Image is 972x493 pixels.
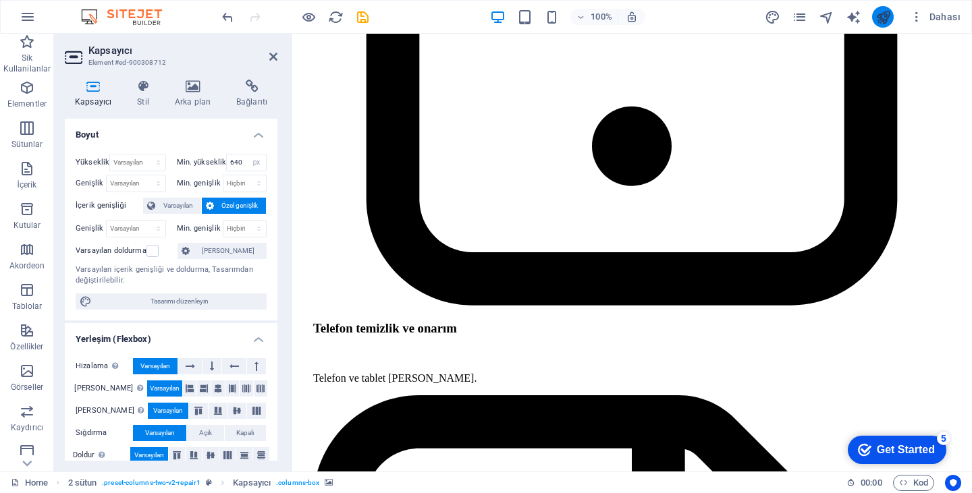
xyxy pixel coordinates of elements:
h4: Bağlantı [226,80,277,108]
button: text_generator [845,9,861,25]
a: Seçimi iptal etmek için tıkla. Sayfaları açmak için çift tıkla [11,475,48,491]
button: Varsayılan [143,198,201,214]
p: Tablolar [12,301,43,312]
p: Görseller [11,382,43,393]
label: Genişlik [76,225,106,232]
button: Varsayılan [130,447,168,463]
button: publish [872,6,894,28]
nav: breadcrumb [68,475,333,491]
i: Yeniden boyutlandırmada yakınlaştırma düzeyini seçilen cihaza uyacak şekilde otomatik olarak ayarla. [626,11,638,23]
i: Geri al: Görüntüyü değiştir (Ctrl+Z) [220,9,236,25]
p: Akordeon [9,260,45,271]
span: Seçmek için tıkla. Düzenlemek için çift tıkla [233,475,271,491]
h6: 100% [591,9,612,25]
h4: Boyut [65,119,277,143]
label: Hizalama [76,358,133,374]
label: [PERSON_NAME] [76,403,148,419]
span: Kapalı [236,425,254,441]
p: İçerik [17,179,36,190]
button: reload [327,9,344,25]
h3: Element #ed-900308712 [88,57,250,69]
button: Varsayılan [133,358,178,374]
span: Dahası [910,10,961,24]
i: Kaydet (Ctrl+S) [355,9,371,25]
span: : [870,477,872,488]
label: Min. genişlik [177,179,223,187]
button: Varsayılan [133,425,186,441]
button: Usercentrics [945,475,961,491]
button: pages [791,9,807,25]
span: Varsayılan [150,380,180,397]
button: Özel genişlik [202,198,267,214]
label: Min. genişlik [177,225,223,232]
span: Kod [899,475,928,491]
img: Editor Logo [78,9,179,25]
h4: Kapsayıcı [65,80,127,108]
h2: Kapsayıcı [88,45,277,57]
h4: Yerleşim (Flexbox) [65,323,277,347]
span: 00 00 [861,475,882,491]
button: Açık [187,425,223,441]
span: . preset-columns-two-v2-repair1 [102,475,200,491]
label: [PERSON_NAME] [74,380,146,397]
button: design [764,9,780,25]
p: Özellikler [10,341,43,352]
button: Dahası [905,6,966,28]
div: Get Started [40,15,98,27]
label: Sığdırma [76,425,133,441]
label: İçerik genişliği [76,198,143,214]
button: Tasarımı düzenleyin [76,293,267,310]
span: Varsayılan [159,198,197,214]
button: navigator [818,9,834,25]
label: Doldur [73,447,130,463]
h4: Stil [127,80,165,108]
i: Bu element, arka plan içeriyor [325,479,333,486]
label: Min. yükseklik [177,158,227,166]
button: [PERSON_NAME] [178,243,267,259]
span: Varsayılan [153,403,183,419]
button: Kapalı [225,425,266,441]
label: Genişlik [76,179,106,187]
p: Sütunlar [11,139,43,150]
span: Seçmek için tıkla. Düzenlemek için çift tıkla [68,475,97,491]
span: Varsayılan [145,425,175,441]
p: Kutular [13,220,41,231]
p: Elementler [7,98,47,109]
button: undo [219,9,236,25]
label: Varsayılan doldurma [76,243,146,259]
button: Varsayılan [147,380,182,397]
button: Ön izleme modundan çıkıp düzenlemeye devam etmek için buraya tıklayın [300,9,317,25]
p: Kaydırıcı [11,422,43,433]
button: Kod [893,475,934,491]
i: Sayfayı yeniden yükleyin [328,9,344,25]
span: [PERSON_NAME] [194,243,263,259]
h4: Arka plan [165,80,226,108]
span: Varsayılan [134,447,164,463]
div: 5 [100,3,113,16]
i: Bu element, özelleştirilebilir bir ön ayar [206,479,212,486]
span: . columns-box [276,475,319,491]
span: Tasarımı düzenleyin [96,293,263,310]
span: Özel genişlik [218,198,263,214]
span: Açık [199,425,212,441]
label: Yükseklik [76,158,109,166]
h6: Oturum süresi [846,475,882,491]
button: save [354,9,371,25]
button: 100% [570,9,618,25]
span: Varsayılan [140,358,170,374]
div: Varsayılan içerik genişliği ve doldurma, Tasarımdan değiştirilebilir. [76,264,267,287]
div: Get Started 5 items remaining, 0% complete [11,7,109,35]
button: Varsayılan [148,403,188,419]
